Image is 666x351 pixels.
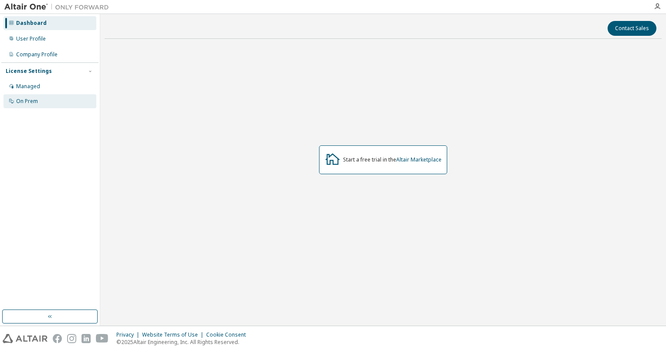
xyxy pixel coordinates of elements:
[67,334,76,343] img: instagram.svg
[82,334,91,343] img: linkedin.svg
[142,331,206,338] div: Website Terms of Use
[3,334,48,343] img: altair_logo.svg
[396,156,442,163] a: Altair Marketplace
[343,156,442,163] div: Start a free trial in the
[16,35,46,42] div: User Profile
[16,51,58,58] div: Company Profile
[96,334,109,343] img: youtube.svg
[16,98,38,105] div: On Prem
[116,338,251,346] p: © 2025 Altair Engineering, Inc. All Rights Reserved.
[53,334,62,343] img: facebook.svg
[206,331,251,338] div: Cookie Consent
[4,3,113,11] img: Altair One
[116,331,142,338] div: Privacy
[16,20,47,27] div: Dashboard
[6,68,52,75] div: License Settings
[16,83,40,90] div: Managed
[608,21,656,36] button: Contact Sales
